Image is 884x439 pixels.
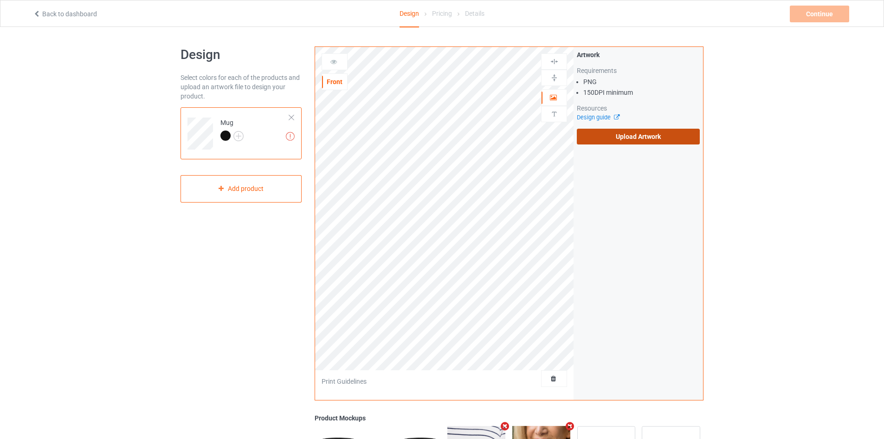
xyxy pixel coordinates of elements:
[550,57,559,66] img: svg%3E%0A
[577,50,700,59] div: Artwork
[322,377,367,386] div: Print Guidelines
[400,0,419,27] div: Design
[577,66,700,75] div: Requirements
[181,107,302,159] div: Mug
[315,413,703,423] div: Product Mockups
[181,73,302,101] div: Select colors for each of the products and upload an artwork file to design your product.
[233,131,244,141] img: svg+xml;base64,PD94bWwgdmVyc2lvbj0iMS4wIiBlbmNvZGluZz0iVVRGLTgiPz4KPHN2ZyB3aWR0aD0iMjJweCIgaGVpZ2...
[181,175,302,203] div: Add product
[577,114,619,121] a: Design guide
[577,129,700,144] label: Upload Artwork
[550,73,559,82] img: svg%3E%0A
[564,421,575,431] i: Remove mockup
[499,421,511,431] i: Remove mockup
[577,104,700,113] div: Resources
[322,77,347,86] div: Front
[181,46,302,63] h1: Design
[286,132,295,141] img: exclamation icon
[583,77,700,86] li: PNG
[33,10,97,18] a: Back to dashboard
[583,88,700,97] li: 150 DPI minimum
[220,118,244,140] div: Mug
[465,0,484,26] div: Details
[550,110,559,118] img: svg%3E%0A
[432,0,452,26] div: Pricing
